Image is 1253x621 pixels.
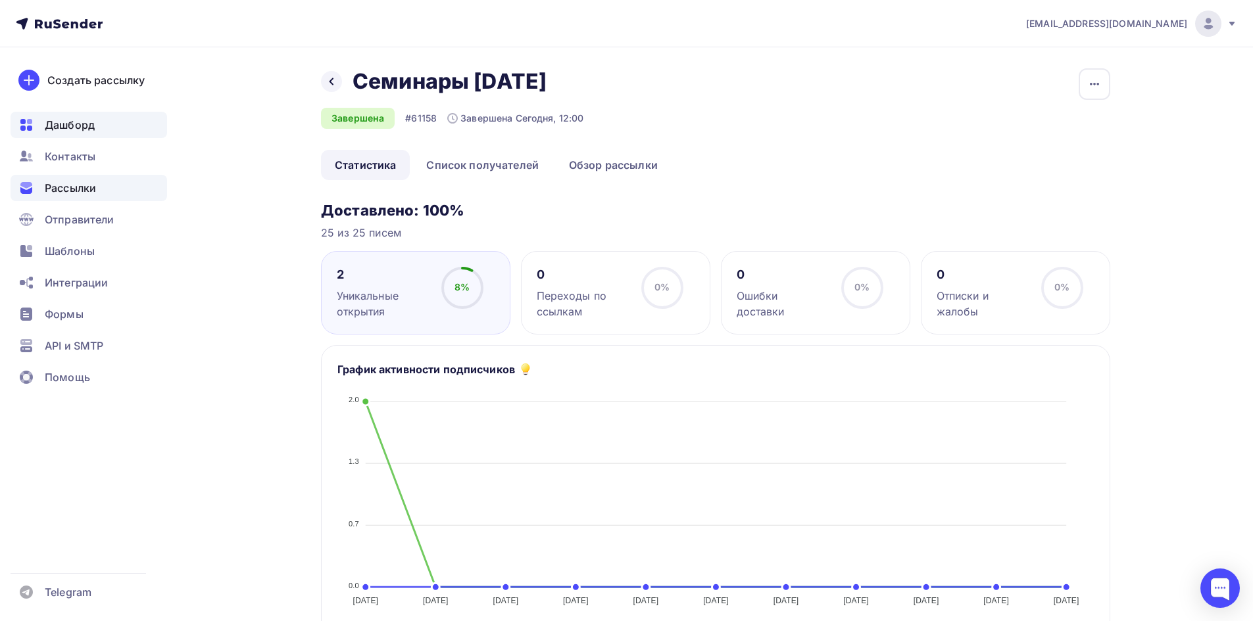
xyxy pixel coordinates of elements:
div: Отписки и жалобы [937,288,1029,319]
a: Статистика [321,150,410,180]
div: 2 [337,267,430,283]
tspan: [DATE] [774,596,799,605]
span: 0% [1054,281,1069,292]
a: [EMAIL_ADDRESS][DOMAIN_NAME] [1026,11,1237,37]
div: 25 из 25 писем [321,225,1110,241]
tspan: [DATE] [353,596,378,605]
span: Отправители [45,212,114,227]
tspan: [DATE] [563,596,589,605]
span: Шаблоны [45,243,95,259]
div: 0 [537,267,629,283]
span: Интеграции [45,275,108,290]
a: Обзор рассылки [555,150,672,180]
tspan: 0.7 [349,520,359,528]
tspan: [DATE] [983,596,1009,605]
tspan: [DATE] [703,596,729,605]
span: Telegram [45,584,91,600]
div: Завершена Сегодня, 12:00 [447,112,583,125]
div: Переходы по ссылкам [537,288,629,319]
span: 8% [455,281,470,292]
tspan: [DATE] [423,596,449,605]
a: Дашборд [11,112,167,138]
h2: Семинары [DATE] [353,68,547,95]
tspan: [DATE] [493,596,518,605]
span: Формы [45,306,84,322]
span: 0% [854,281,870,292]
span: Контакты [45,149,95,164]
a: Отправители [11,206,167,233]
span: Дашборд [45,117,95,133]
h5: График активности подписчиков [337,361,515,377]
span: API и SMTP [45,338,103,354]
div: Создать рассылку [47,72,145,88]
tspan: [DATE] [633,596,659,605]
div: Завершена [321,108,395,129]
span: [EMAIL_ADDRESS][DOMAIN_NAME] [1026,17,1187,30]
div: Ошибки доставки [737,288,829,319]
tspan: [DATE] [1054,596,1079,605]
a: Список получателей [412,150,553,180]
tspan: 2.0 [349,396,359,403]
span: 0% [654,281,670,292]
div: 0 [737,267,829,283]
tspan: 1.3 [349,457,359,465]
h3: Доставлено: 100% [321,201,1110,219]
a: Рассылки [11,175,167,201]
a: Шаблоны [11,238,167,264]
span: Помощь [45,369,90,385]
div: Уникальные открытия [337,288,430,319]
tspan: 0.0 [349,582,359,589]
tspan: [DATE] [914,596,939,605]
tspan: [DATE] [843,596,869,605]
div: 0 [937,267,1029,283]
span: Рассылки [45,180,96,196]
div: #61158 [405,112,437,125]
a: Формы [11,301,167,327]
a: Контакты [11,143,167,170]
